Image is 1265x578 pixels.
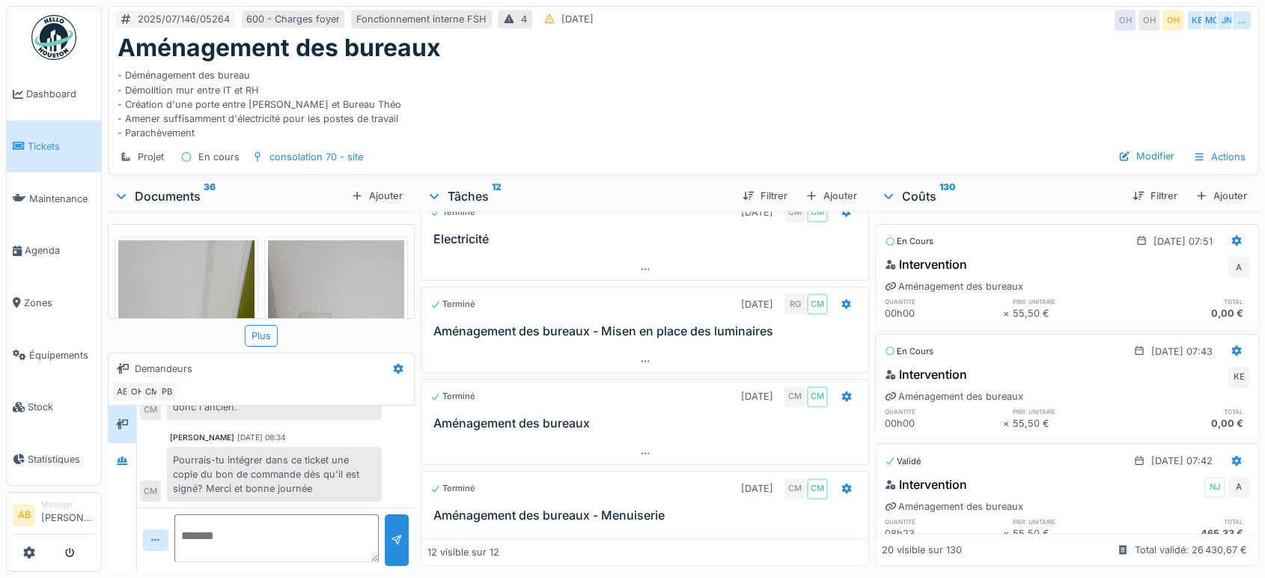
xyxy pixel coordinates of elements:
[1003,306,1013,320] div: ×
[7,172,101,225] a: Maintenance
[1013,416,1131,431] div: 55,50 €
[13,499,95,535] a: AB Manager[PERSON_NAME]
[7,68,101,121] a: Dashboard
[25,243,95,258] span: Agenda
[269,150,363,164] div: consolation 70 - site
[7,277,101,329] a: Zones
[7,121,101,173] a: Tickets
[112,381,132,402] div: AB
[737,186,793,206] div: Filtrer
[885,345,933,358] div: En cours
[1162,10,1183,31] div: OH
[135,362,192,376] div: Demandeurs
[246,12,340,26] div: 600 - Charges foyer
[885,389,1023,404] div: Aménagement des bureaux
[1003,416,1013,431] div: ×
[28,400,95,414] span: Stock
[138,150,164,164] div: Projet
[430,482,475,495] div: Terminé
[521,12,527,26] div: 4
[1013,407,1131,416] h6: prix unitaire
[7,381,101,433] a: Stock
[492,187,502,205] sup: 12
[885,475,967,493] div: Intervention
[1127,186,1183,206] div: Filtrer
[28,452,95,466] span: Statistiques
[1151,344,1213,359] div: [DATE] 07:43
[1186,146,1252,168] div: Actions
[1131,416,1249,431] div: 0,00 €
[784,201,805,222] div: CM
[885,455,921,468] div: Validé
[885,499,1023,514] div: Aménagement des bureaux
[1131,296,1249,306] h6: total
[141,381,162,402] div: CM
[268,240,404,422] img: f74guq9yw8i2p79zkpst9duez0zz
[882,543,962,557] div: 20 visible sur 130
[140,481,161,502] div: CM
[784,478,805,499] div: CM
[430,206,475,219] div: Terminé
[807,478,828,499] div: CM
[1138,10,1159,31] div: OH
[114,187,345,205] div: Documents
[127,381,147,402] div: OH
[885,407,1003,416] h6: quantité
[1013,296,1131,306] h6: prix unitaire
[433,416,862,431] h3: Aménagement des bureaux
[29,348,95,362] span: Équipements
[1151,454,1213,468] div: [DATE] 07:42
[245,325,278,347] div: Plus
[1131,407,1249,416] h6: total
[885,306,1003,320] div: 00h00
[198,150,240,164] div: En cours
[885,416,1003,431] div: 00h00
[1189,186,1253,206] div: Ajouter
[31,15,76,60] img: Badge_color-CXgf-gQk.svg
[1228,367,1249,388] div: KE
[28,139,95,153] span: Tickets
[118,240,254,422] img: 9e79s81jbqxrxkcr389mu7u5pctz
[118,62,1249,140] div: - Déménagement des bureau - Démolition mur entre IT et RH - Création d'une porte entre [PERSON_NA...
[433,232,862,246] h3: Electricité
[939,187,956,205] sup: 130
[561,12,594,26] div: [DATE]
[140,399,161,420] div: CM
[24,296,95,310] span: Zones
[26,87,95,101] span: Dashboard
[1003,526,1013,541] div: ×
[118,34,441,62] h1: Aménagement des bureaux
[1131,306,1249,320] div: 0,00 €
[204,187,216,205] sup: 36
[885,235,933,248] div: En cours
[1216,10,1237,31] div: JN
[427,545,499,559] div: 12 visible sur 12
[138,12,230,26] div: 2025/07/146/05264
[741,205,773,219] div: [DATE]
[1201,10,1222,31] div: MC
[1228,477,1249,498] div: A
[237,432,286,443] div: [DATE] 08:34
[1135,543,1247,557] div: Total validé: 26 430,67 €
[1112,146,1180,166] div: Modifier
[885,296,1003,306] h6: quantité
[807,386,828,407] div: CM
[7,433,101,486] a: Statistiques
[167,447,382,502] div: Pourrais-tu intégrer dans ce ticket une copie du bon de commande dès qu'il est signé? Merci et bo...
[1131,517,1249,526] h6: total
[1204,477,1225,498] div: NJ
[1228,257,1249,278] div: A
[1231,10,1252,31] div: …
[7,329,101,381] a: Équipements
[885,279,1023,293] div: Aménagement des bureaux
[356,12,487,26] div: Fonctionnement interne FSH
[1013,517,1131,526] h6: prix unitaire
[885,365,967,383] div: Intervention
[156,381,177,402] div: PB
[1153,234,1213,249] div: [DATE] 07:51
[799,186,863,206] div: Ajouter
[170,432,234,443] div: [PERSON_NAME]
[433,508,862,523] h3: Aménagement des bureaux - Menuiserie
[784,293,805,314] div: RG
[1186,10,1207,31] div: KE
